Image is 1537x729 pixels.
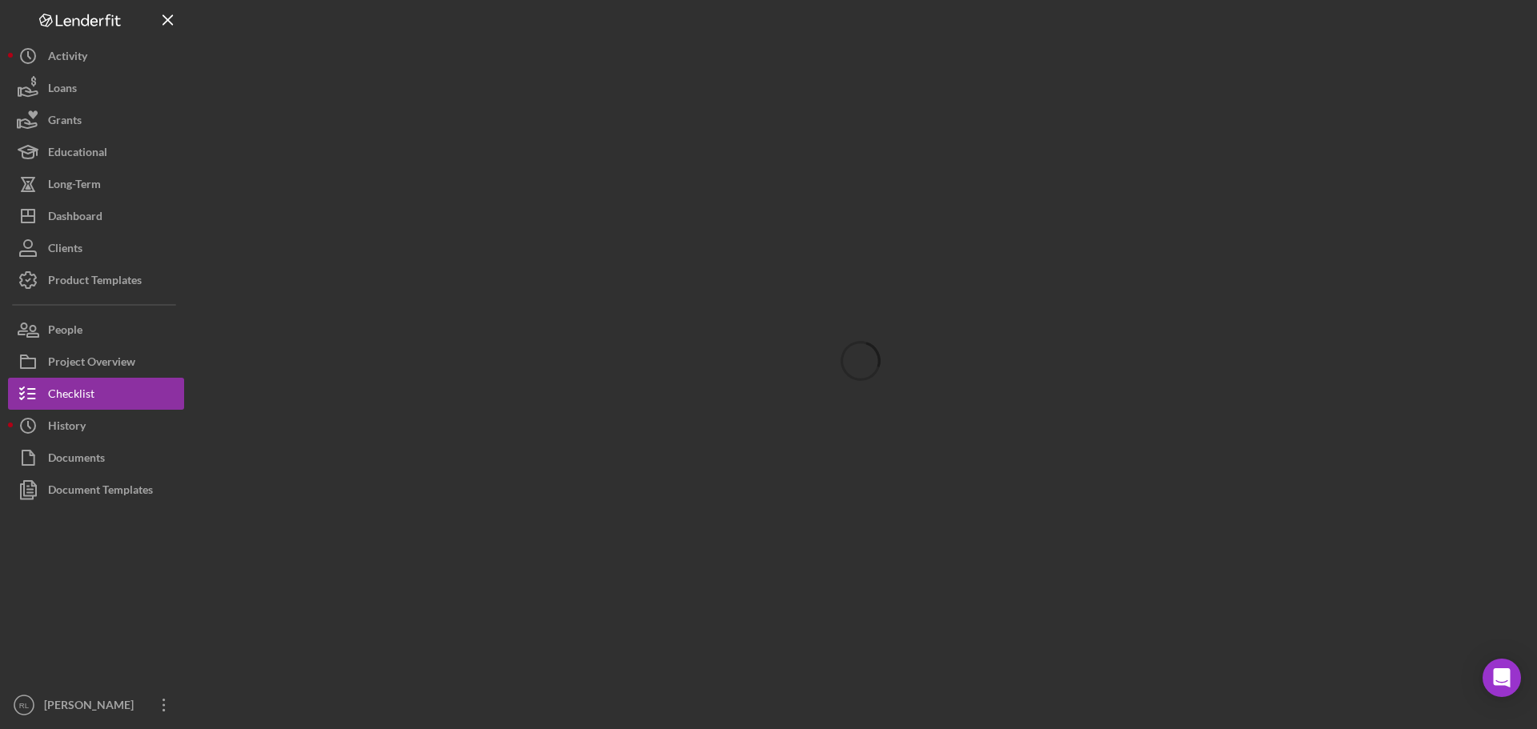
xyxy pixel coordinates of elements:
button: People [8,314,184,346]
button: Activity [8,40,184,72]
button: Dashboard [8,200,184,232]
button: Project Overview [8,346,184,378]
button: Document Templates [8,474,184,506]
div: Clients [48,232,82,268]
button: Documents [8,442,184,474]
div: People [48,314,82,350]
text: RL [19,701,30,710]
div: Loans [48,72,77,108]
div: Product Templates [48,264,142,300]
div: Open Intercom Messenger [1483,659,1521,697]
div: Educational [48,136,107,172]
div: Dashboard [48,200,102,236]
div: Documents [48,442,105,478]
div: Document Templates [48,474,153,510]
button: Product Templates [8,264,184,296]
div: History [48,410,86,446]
div: Project Overview [48,346,135,382]
button: RL[PERSON_NAME] [8,689,184,721]
button: Checklist [8,378,184,410]
button: Clients [8,232,184,264]
div: Activity [48,40,87,76]
button: Grants [8,104,184,136]
div: Long-Term [48,168,101,204]
button: Loans [8,72,184,104]
button: Long-Term [8,168,184,200]
div: Grants [48,104,82,140]
button: Educational [8,136,184,168]
button: History [8,410,184,442]
div: [PERSON_NAME] [40,689,144,725]
div: Checklist [48,378,94,414]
